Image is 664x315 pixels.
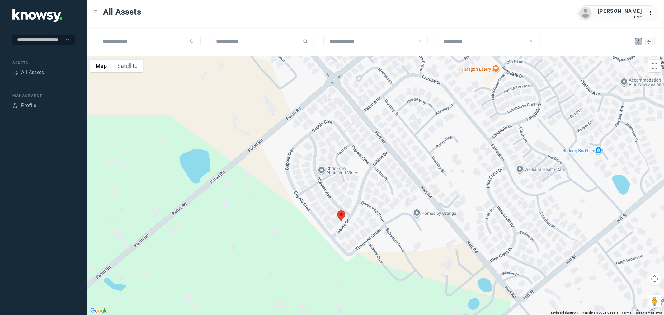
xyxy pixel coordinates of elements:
div: Management [12,93,75,99]
div: Profile [12,103,18,108]
tspan: ... [649,11,655,15]
div: : [648,9,656,17]
div: List [646,39,652,45]
div: : [648,9,656,18]
div: Map [636,39,642,45]
button: Drag Pegman onto the map to open Street View [648,295,661,308]
a: Terms [622,311,631,314]
button: Keyboard shortcuts [551,311,578,315]
div: Search [303,39,308,44]
img: Google [89,307,109,315]
div: Toggle Menu [94,10,98,14]
div: Assets [12,70,18,75]
div: [PERSON_NAME] [598,7,642,15]
button: Toggle fullscreen view [648,60,661,72]
div: Assets [12,60,75,66]
button: Map camera controls [648,273,661,285]
a: Open this area in Google Maps (opens a new window) [89,307,109,315]
a: ProfileProfile [12,102,36,109]
a: Report a map error [635,311,662,314]
div: Profile [21,102,36,109]
button: Show satellite imagery [112,60,143,72]
div: Search [190,39,195,44]
div: All Assets [21,69,44,76]
div: User [598,15,642,19]
img: avatar.png [579,7,592,20]
span: Map data ©2025 Google [582,311,618,314]
button: Show street map [90,60,112,72]
span: All Assets [103,6,141,17]
img: Application Logo [12,9,62,22]
a: AssetsAll Assets [12,69,44,76]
